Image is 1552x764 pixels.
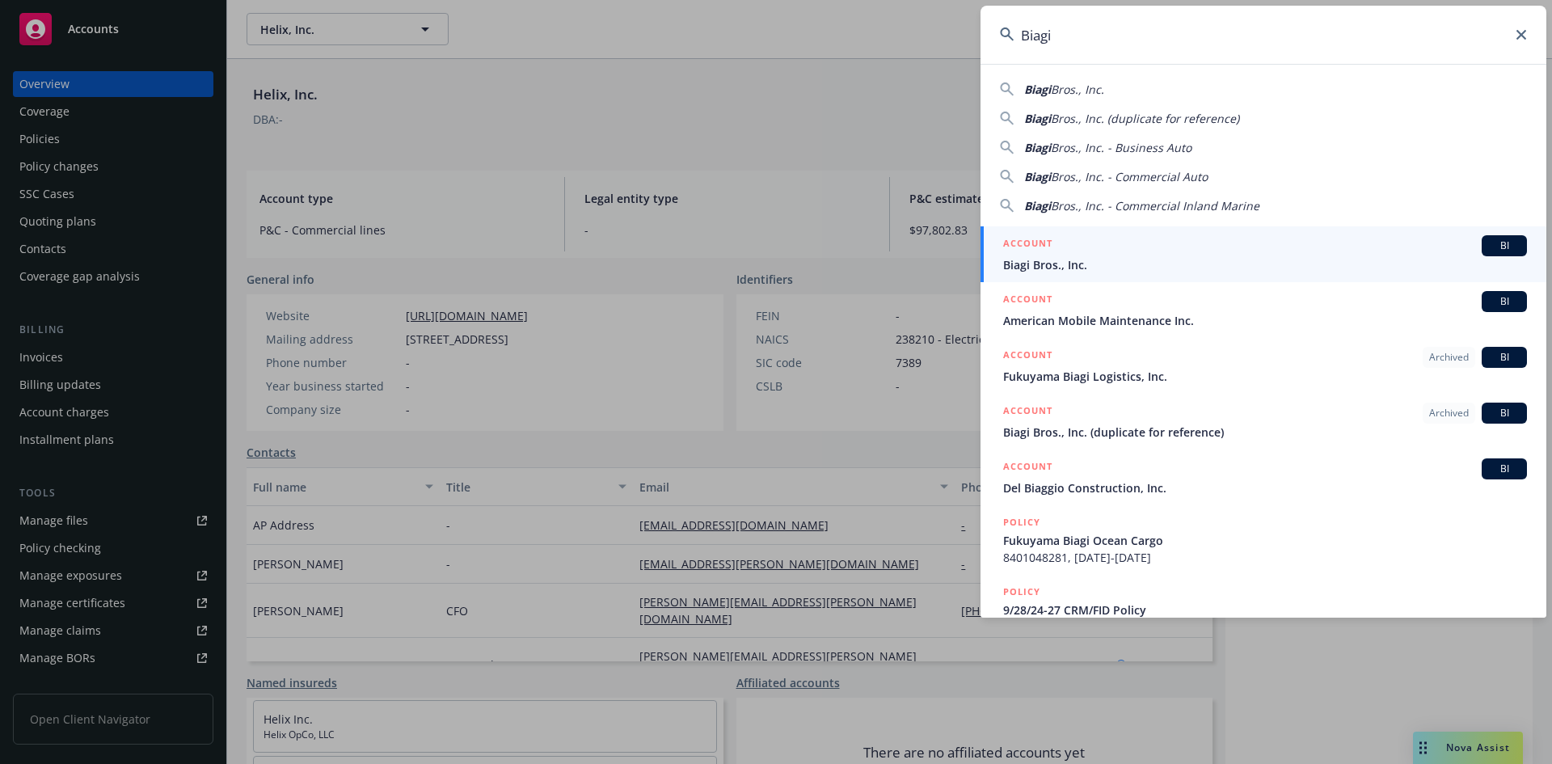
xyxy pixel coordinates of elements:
[981,394,1546,450] a: ACCOUNTArchivedBIBiagi Bros., Inc. (duplicate for reference)
[981,575,1546,644] a: POLICY9/28/24-27 CRM/FID Policy
[1024,111,1051,126] span: Biagi
[1003,347,1052,366] h5: ACCOUNT
[1003,235,1052,255] h5: ACCOUNT
[981,282,1546,338] a: ACCOUNTBIAmerican Mobile Maintenance Inc.
[1488,406,1520,420] span: BI
[1003,601,1527,618] span: 9/28/24-27 CRM/FID Policy
[1003,256,1527,273] span: Biagi Bros., Inc.
[1488,294,1520,309] span: BI
[1024,82,1051,97] span: Biagi
[1024,198,1051,213] span: Biagi
[1003,479,1527,496] span: Del Biaggio Construction, Inc.
[1003,403,1052,422] h5: ACCOUNT
[1429,406,1469,420] span: Archived
[1003,532,1527,549] span: Fukuyama Biagi Ocean Cargo
[1488,350,1520,365] span: BI
[981,6,1546,64] input: Search...
[1003,291,1052,310] h5: ACCOUNT
[1003,424,1527,441] span: Biagi Bros., Inc. (duplicate for reference)
[1051,82,1104,97] span: Bros., Inc.
[1003,584,1040,600] h5: POLICY
[1429,350,1469,365] span: Archived
[1003,368,1527,385] span: Fukuyama Biagi Logistics, Inc.
[1003,514,1040,530] h5: POLICY
[1024,169,1051,184] span: Biagi
[981,450,1546,505] a: ACCOUNTBIDel Biaggio Construction, Inc.
[1003,312,1527,329] span: American Mobile Maintenance Inc.
[1051,198,1259,213] span: Bros., Inc. - Commercial Inland Marine
[981,338,1546,394] a: ACCOUNTArchivedBIFukuyama Biagi Logistics, Inc.
[1488,462,1520,476] span: BI
[1051,111,1239,126] span: Bros., Inc. (duplicate for reference)
[1003,458,1052,478] h5: ACCOUNT
[1051,140,1191,155] span: Bros., Inc. - Business Auto
[981,226,1546,282] a: ACCOUNTBIBiagi Bros., Inc.
[1024,140,1051,155] span: Biagi
[1488,238,1520,253] span: BI
[1051,169,1208,184] span: Bros., Inc. - Commercial Auto
[1003,549,1527,566] span: 8401048281, [DATE]-[DATE]
[981,505,1546,575] a: POLICYFukuyama Biagi Ocean Cargo8401048281, [DATE]-[DATE]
